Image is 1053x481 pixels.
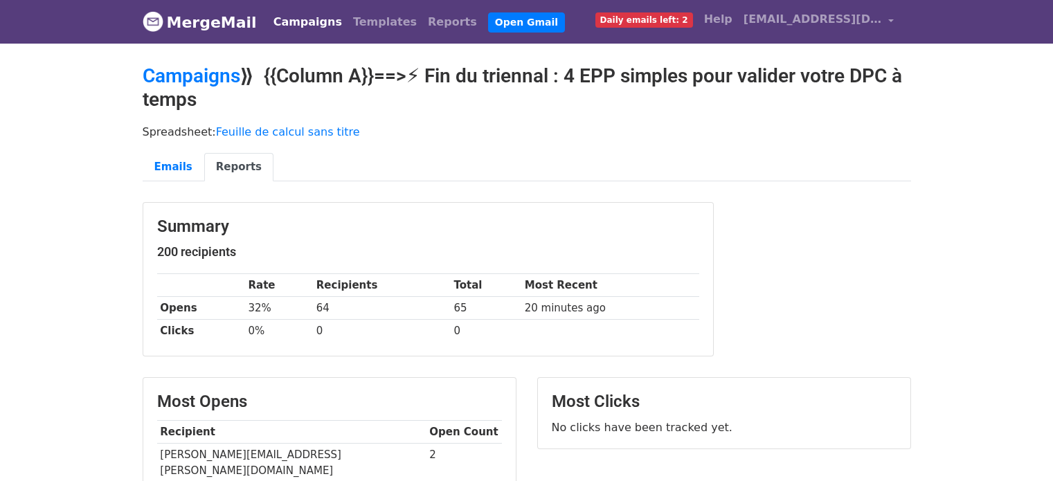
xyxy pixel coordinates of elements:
[216,125,360,138] a: Feuille de calcul sans titre
[590,6,699,33] a: Daily emails left: 2
[204,153,273,181] a: Reports
[157,392,502,412] h3: Most Opens
[157,244,699,260] h5: 200 recipients
[157,421,426,444] th: Recipient
[738,6,900,38] a: [EMAIL_ADDRESS][DOMAIN_NAME]
[157,297,245,320] th: Opens
[268,8,348,36] a: Campaigns
[313,297,451,320] td: 64
[348,8,422,36] a: Templates
[143,64,240,87] a: Campaigns
[744,11,882,28] span: [EMAIL_ADDRESS][DOMAIN_NAME]
[422,8,483,36] a: Reports
[245,297,313,320] td: 32%
[245,320,313,343] td: 0%
[521,297,699,320] td: 20 minutes ago
[143,125,911,139] p: Spreadsheet:
[451,274,521,297] th: Total
[595,12,693,28] span: Daily emails left: 2
[313,274,451,297] th: Recipients
[552,392,897,412] h3: Most Clicks
[157,320,245,343] th: Clicks
[143,11,163,32] img: MergeMail logo
[488,12,565,33] a: Open Gmail
[245,274,313,297] th: Rate
[157,217,699,237] h3: Summary
[451,297,521,320] td: 65
[699,6,738,33] a: Help
[143,64,911,111] h2: ⟫ {{Column A}}==>⚡ Fin du triennal : 4 EPP simples pour valider votre DPC à temps
[552,420,897,435] p: No clicks have been tracked yet.
[313,320,451,343] td: 0
[143,153,204,181] a: Emails
[451,320,521,343] td: 0
[426,421,502,444] th: Open Count
[521,274,699,297] th: Most Recent
[143,8,257,37] a: MergeMail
